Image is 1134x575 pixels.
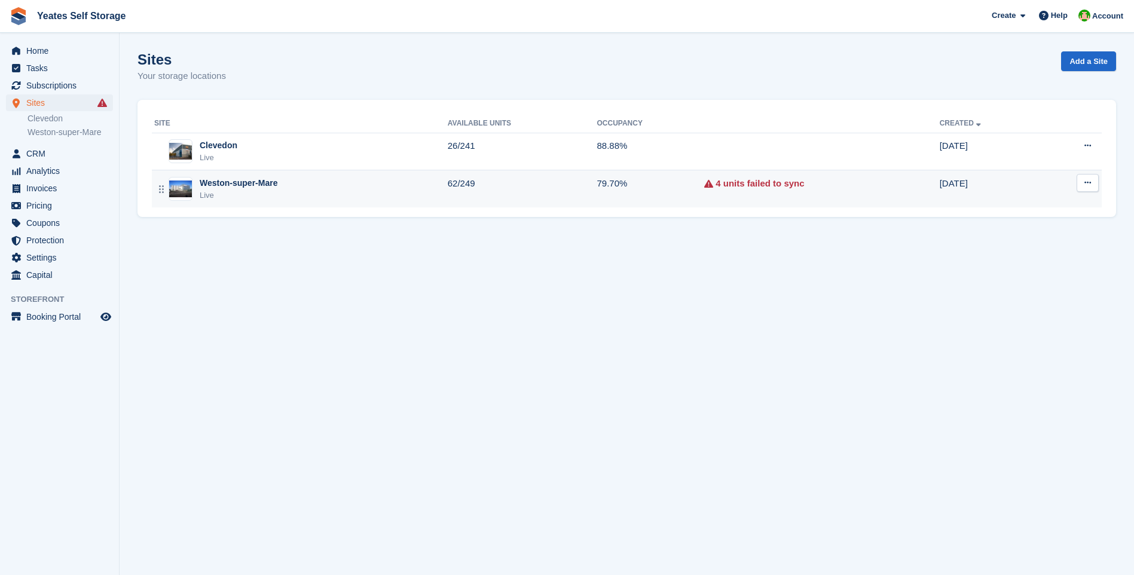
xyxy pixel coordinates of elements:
[716,177,804,191] a: 4 units failed to sync
[26,267,98,283] span: Capital
[940,119,983,127] a: Created
[200,177,277,189] div: Weston-super-Mare
[6,77,113,94] a: menu
[200,139,237,152] div: Clevedon
[1061,51,1116,71] a: Add a Site
[6,197,113,214] a: menu
[27,127,113,138] a: Weston-super-Mare
[169,181,192,198] img: Image of Weston-super-Mare site
[11,293,119,305] span: Storefront
[597,114,704,133] th: Occupancy
[26,308,98,325] span: Booking Portal
[597,170,704,207] td: 79.70%
[26,197,98,214] span: Pricing
[6,94,113,111] a: menu
[200,152,237,164] div: Live
[940,170,1043,207] td: [DATE]
[940,133,1043,170] td: [DATE]
[1078,10,1090,22] img: Angela Field
[26,145,98,162] span: CRM
[448,170,597,207] td: 62/249
[6,232,113,249] a: menu
[97,98,107,108] i: Smart entry sync failures have occurred
[6,42,113,59] a: menu
[448,114,597,133] th: Available Units
[32,6,131,26] a: Yeates Self Storage
[169,143,192,160] img: Image of Clevedon site
[1092,10,1123,22] span: Account
[99,310,113,324] a: Preview store
[1051,10,1068,22] span: Help
[597,133,704,170] td: 88.88%
[6,60,113,77] a: menu
[26,232,98,249] span: Protection
[26,94,98,111] span: Sites
[6,267,113,283] a: menu
[26,180,98,197] span: Invoices
[200,189,277,201] div: Live
[137,69,226,83] p: Your storage locations
[26,60,98,77] span: Tasks
[26,249,98,266] span: Settings
[26,77,98,94] span: Subscriptions
[137,51,226,68] h1: Sites
[6,308,113,325] a: menu
[448,133,597,170] td: 26/241
[6,249,113,266] a: menu
[6,163,113,179] a: menu
[26,42,98,59] span: Home
[10,7,27,25] img: stora-icon-8386f47178a22dfd0bd8f6a31ec36ba5ce8667c1dd55bd0f319d3a0aa187defe.svg
[6,180,113,197] a: menu
[27,113,113,124] a: Clevedon
[6,145,113,162] a: menu
[152,114,448,133] th: Site
[26,215,98,231] span: Coupons
[992,10,1016,22] span: Create
[6,215,113,231] a: menu
[26,163,98,179] span: Analytics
